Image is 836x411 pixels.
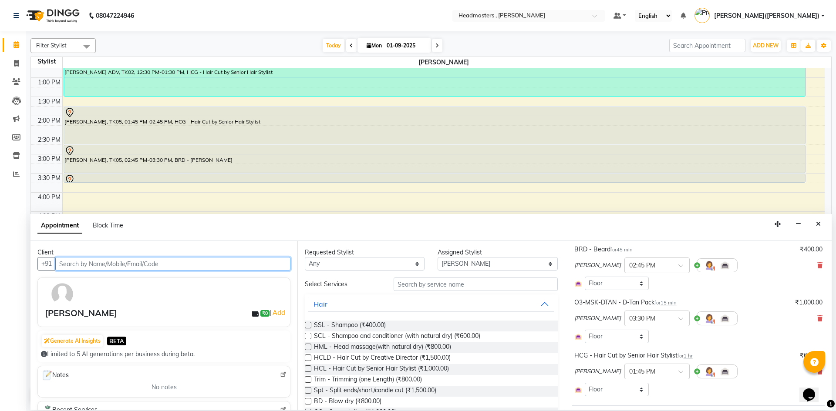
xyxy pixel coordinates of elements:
[271,307,287,318] a: Add
[812,217,825,231] button: Close
[574,314,621,323] span: [PERSON_NAME]
[364,42,384,49] span: Mon
[314,386,436,397] span: Spt - Split ends/short/candle cut (₹1,500.00)
[41,350,287,359] div: Limited to 5 AI generations per business during beta.
[720,366,730,377] img: Interior.png
[36,42,67,49] span: Filter Stylist
[714,11,819,20] span: [PERSON_NAME]([PERSON_NAME])
[654,300,677,306] small: for
[31,57,62,66] div: Stylist
[314,342,451,353] span: HML - Head massage(with natural dry) (₹800.00)
[314,375,422,386] span: Trim - Trimming (one Length) (₹800.00)
[64,145,806,173] div: [PERSON_NAME], TK05, 02:45 PM-03:30 PM, BRD - [PERSON_NAME]
[308,296,554,312] button: Hair
[36,193,62,202] div: 4:00 PM
[63,57,825,68] span: [PERSON_NAME]
[93,221,123,229] span: Block Time
[96,3,134,28] b: 08047224946
[152,383,177,392] span: No notes
[574,298,677,307] div: O3-MSK-DTAN - D-Tan Pack
[678,353,693,359] small: for
[107,337,126,345] span: BETA
[36,135,62,144] div: 2:30 PM
[610,247,633,253] small: for
[704,260,715,271] img: Hairdresser.png
[314,321,386,331] span: SSL - Shampoo (₹400.00)
[574,333,582,341] img: Interior.png
[37,218,82,234] span: Appointment
[305,248,425,257] div: Requested Stylist
[704,313,715,324] img: Hairdresser.png
[720,260,730,271] img: Interior.png
[574,245,633,254] div: BRD - Beard
[313,299,327,309] div: Hair
[37,257,56,271] button: +91
[394,277,558,291] input: Search by service name
[64,59,806,96] div: [PERSON_NAME] ADV, TK02, 12:30 PM-01:30 PM, HCG - Hair Cut by Senior Hair Stylist
[36,97,62,106] div: 1:30 PM
[36,116,62,125] div: 2:00 PM
[684,353,693,359] span: 1 hr
[314,364,449,375] span: HCL - Hair Cut by Senior Hair Stylist (₹1,000.00)
[669,39,745,52] input: Search Appointment
[314,397,381,408] span: BD - Blow dry (₹800.00)
[617,247,633,253] span: 45 min
[36,154,62,164] div: 3:00 PM
[270,307,287,318] span: |
[36,174,62,183] div: 3:30 PM
[574,261,621,270] span: [PERSON_NAME]
[694,8,710,23] img: Pramod gupta(shaurya)
[42,335,103,347] button: Generate AI Insights
[260,310,270,317] span: ₹0
[753,42,779,49] span: ADD NEW
[314,331,480,342] span: SCL - Shampoo and conditioner (with natural dry) (₹600.00)
[661,300,677,306] span: 15 min
[800,245,823,254] div: ₹400.00
[795,298,823,307] div: ₹1,000.00
[800,351,823,360] div: ₹600.00
[22,3,82,28] img: logo
[574,280,582,287] img: Interior.png
[704,366,715,377] img: Hairdresser.png
[799,376,827,402] iframe: chat widget
[36,212,62,221] div: 4:30 PM
[574,367,621,376] span: [PERSON_NAME]
[314,353,451,364] span: HCLD - Hair Cut by Creative Director (₹1,500.00)
[64,107,806,144] div: [PERSON_NAME], TK05, 01:45 PM-02:45 PM, HCG - Hair Cut by Senior Hair Stylist
[45,307,117,320] div: [PERSON_NAME]
[438,248,557,257] div: Assigned Stylist
[574,386,582,394] img: Interior.png
[298,280,387,289] div: Select Services
[384,39,428,52] input: 2025-09-01
[37,248,290,257] div: Client
[36,78,62,87] div: 1:00 PM
[64,174,806,182] div: [PERSON_NAME], TK05, 03:30 PM-03:45 PM, O3-MSK-DTAN - D-Tan Pack
[720,313,730,324] img: Interior.png
[50,281,75,307] img: avatar
[41,370,69,381] span: Notes
[751,40,781,52] button: ADD NEW
[55,257,290,271] input: Search by Name/Mobile/Email/Code
[574,351,693,360] div: HCG - Hair Cut by Senior Hair Stylist
[323,39,344,52] span: Today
